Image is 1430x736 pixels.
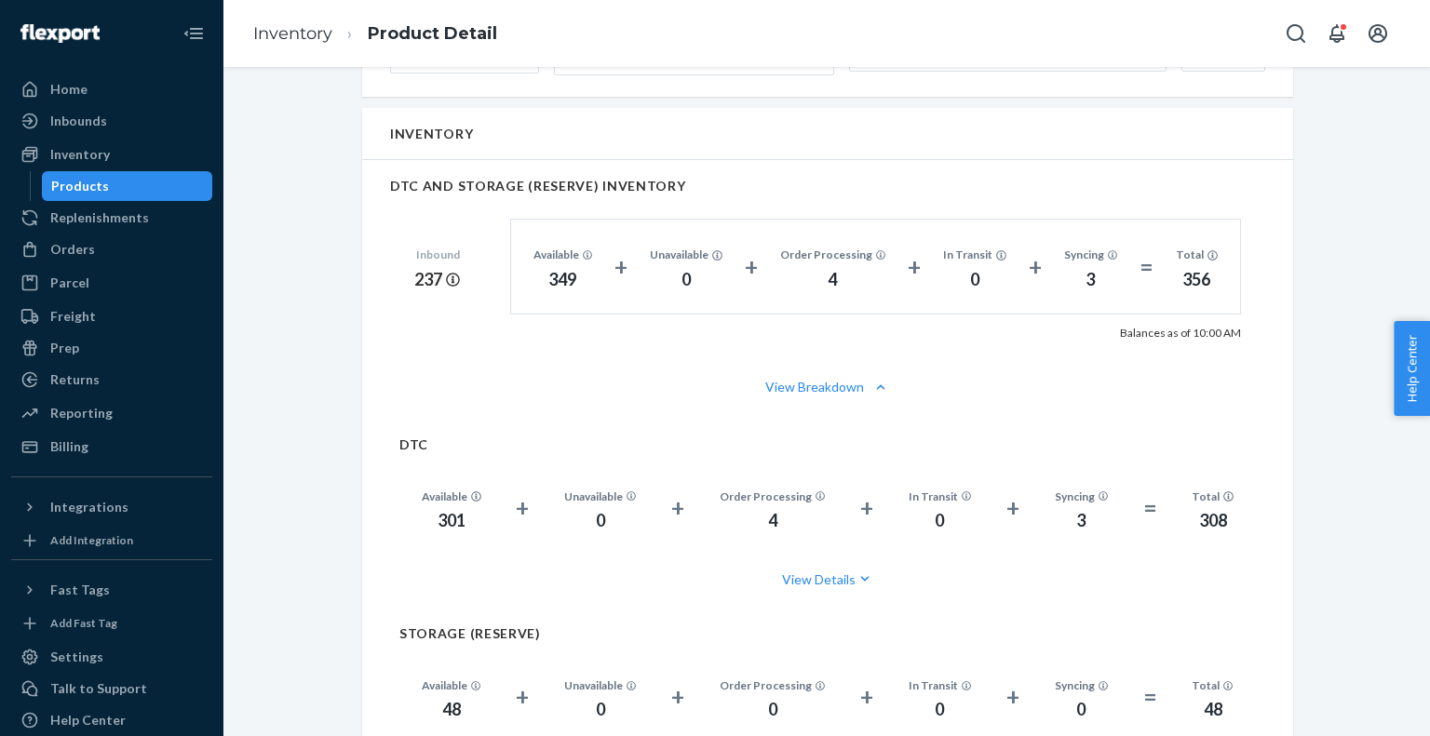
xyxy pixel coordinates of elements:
[860,680,873,714] div: +
[11,705,212,735] a: Help Center
[1120,326,1241,341] p: Balances as of 10:00 AM
[909,698,972,722] div: 0
[414,247,461,262] div: Inbound
[50,615,117,631] div: Add Fast Tag
[50,112,107,130] div: Inbounds
[1192,698,1234,722] div: 48
[614,250,627,284] div: +
[908,250,921,284] div: +
[11,575,212,605] button: Fast Tags
[533,247,593,262] div: Available
[399,626,1256,640] h2: STORAGE (RESERVE)
[516,491,529,525] div: +
[671,680,684,714] div: +
[1143,680,1157,714] div: =
[11,301,212,331] a: Freight
[780,268,886,292] div: 4
[11,74,212,104] a: Home
[780,247,886,262] div: Order Processing
[516,680,529,714] div: +
[564,698,637,722] div: 0
[50,711,126,729] div: Help Center
[11,642,212,672] a: Settings
[1055,677,1109,693] div: Syncing
[1277,15,1315,52] button: Open Search Box
[11,529,212,552] a: Add Integration
[1064,247,1118,262] div: Syncing
[533,268,593,292] div: 349
[50,274,89,292] div: Parcel
[1176,268,1218,292] div: 356
[50,404,113,422] div: Reporting
[720,488,826,504] div: Order Processing
[11,268,212,298] a: Parcel
[253,23,332,44] a: Inventory
[650,247,722,262] div: Unavailable
[650,268,722,292] div: 0
[564,677,637,693] div: Unavailable
[50,339,79,357] div: Prep
[909,488,972,504] div: In Transit
[1055,698,1109,722] div: 0
[1359,15,1396,52] button: Open account menu
[1394,321,1430,416] button: Help Center
[50,80,88,99] div: Home
[11,140,212,169] a: Inventory
[1192,488,1234,504] div: Total
[390,179,1265,193] h2: DTC AND STORAGE (RESERVE) INVENTORY
[11,106,212,136] a: Inbounds
[51,177,109,195] div: Products
[1055,488,1109,504] div: Syncing
[1055,509,1109,533] div: 3
[368,23,497,44] a: Product Detail
[1064,268,1118,292] div: 3
[11,398,212,428] a: Reporting
[1176,247,1218,262] div: Total
[422,488,481,504] div: Available
[422,509,481,533] div: 301
[11,234,212,264] a: Orders
[399,555,1256,604] button: View Details
[42,171,213,201] a: Products
[50,581,110,599] div: Fast Tags
[399,437,1256,451] h2: DTC
[1318,15,1356,52] button: Open notifications
[11,492,212,522] button: Integrations
[50,307,96,326] div: Freight
[50,648,103,666] div: Settings
[564,509,637,533] div: 0
[11,203,212,233] a: Replenishments
[50,145,110,164] div: Inventory
[11,432,212,462] a: Billing
[50,498,128,516] div: Integrations
[11,333,212,363] a: Prep
[720,698,826,722] div: 0
[943,268,1006,292] div: 0
[671,491,684,525] div: +
[11,365,212,395] a: Returns
[909,677,972,693] div: In Transit
[50,208,149,227] div: Replenishments
[1192,677,1234,693] div: Total
[414,268,461,292] div: 237
[564,488,637,504] div: Unavailable
[720,677,826,693] div: Order Processing
[50,240,95,259] div: Orders
[50,437,88,456] div: Billing
[422,677,481,693] div: Available
[1140,250,1153,284] div: =
[1029,250,1042,284] div: +
[1006,680,1019,714] div: +
[720,509,826,533] div: 4
[238,7,512,61] ol: breadcrumbs
[11,612,212,635] a: Add Fast Tag
[1192,509,1234,533] div: 308
[422,698,481,722] div: 48
[11,674,212,703] a: Talk to Support
[943,247,1006,262] div: In Transit
[909,509,972,533] div: 0
[390,378,1265,396] button: View Breakdown
[1006,491,1019,525] div: +
[860,491,873,525] div: +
